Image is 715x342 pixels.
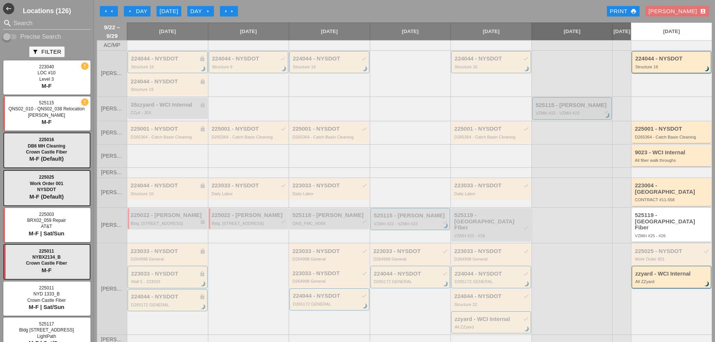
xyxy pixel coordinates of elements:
div: All ZZyard [455,325,529,329]
i: lock [199,56,205,62]
i: check [361,270,367,276]
div: 225001 - NYSDOT [292,126,367,132]
div: 525118 - [PERSON_NAME] [292,212,367,218]
span: QNS02_010 - QNS02_038 Relocation [9,106,85,111]
i: check [523,316,529,322]
span: 225011 [39,285,54,291]
span: 225025 [39,175,54,180]
button: [PERSON_NAME] [646,6,709,17]
div: 525119 - [GEOGRAPHIC_DATA] Fiber [635,212,709,231]
div: D265364 - Catch Basin Cleaning [635,135,709,139]
div: 224044 - NYSDOT [131,78,206,85]
div: Bldg. 130 5th Ave [131,221,206,226]
i: check [280,126,286,132]
div: 225001 - NYSDOT [131,126,206,132]
i: check [280,56,286,62]
span: [PERSON_NAME] [101,153,123,159]
i: lock [199,294,205,300]
i: arrow_left [127,8,133,14]
div: QNS_FMC_N008 [292,221,367,226]
a: [DATE] [532,23,613,40]
span: Level 3 [39,77,54,82]
i: check [361,218,367,224]
span: LOC #10 [38,70,56,75]
div: 224044 - NYSDOT [455,56,529,62]
div: Structure 16 [131,65,205,69]
span: 225011 [39,249,54,254]
div: Wall 5 - 223033 [131,279,205,284]
a: [DATE] [613,23,631,40]
button: Filter [29,47,64,57]
a: [DATE] [289,23,370,40]
div: 525115 - [PERSON_NAME] [536,102,610,108]
i: brightness_3 [604,111,612,120]
div: 223004 - [GEOGRAPHIC_DATA] [635,182,709,195]
span: AT&T [41,224,52,229]
div: 525115 - [PERSON_NAME] [374,212,448,219]
i: lock [200,126,206,132]
span: 9/22 – 9/29 [101,23,123,40]
a: [DATE] [208,23,289,40]
div: All ZZyard [635,279,709,284]
i: check [280,182,286,188]
div: D264998 General [454,257,529,261]
div: Structure 10 [131,191,206,196]
i: check [523,248,529,254]
div: D264998 General [292,279,367,283]
span: NYBX2134_B [32,255,60,260]
div: Print [610,7,637,16]
div: D265172 GENERAL [293,302,367,306]
span: Crown Castle Fiber [26,261,67,266]
div: VZMH #22 - VZMH #23 [374,221,448,226]
div: 225022 - [PERSON_NAME] [212,212,287,218]
input: Search [14,17,80,29]
a: Print [607,6,640,17]
button: Shrink Sidebar [3,3,14,14]
div: 223033 - NYSDOT [292,248,367,255]
span: M-F | Sat/Sun [29,230,64,237]
div: Structure 19 [131,87,206,92]
div: D264998 General [292,257,367,261]
div: [DATE] [160,7,178,16]
i: west [3,3,14,14]
span: [PERSON_NAME] [28,113,65,118]
span: Crown Castle Fiber [26,149,67,155]
span: DB6 MH Cleaning [28,143,65,149]
i: check [280,218,286,224]
div: D265364 - Catch Basin Cleaning [292,135,367,139]
i: brightness_3 [523,280,531,288]
span: [PERSON_NAME] [101,286,123,292]
div: D265364 - Catch Basin Cleaning [212,135,287,139]
i: search [3,19,12,28]
span: 525117 [39,321,54,327]
div: 225022 - [PERSON_NAME] [131,212,206,218]
div: 9023 - WCI Internal [635,149,709,156]
i: check [523,182,529,188]
div: 225025 - NYSDOT [635,248,709,255]
label: Precise Search [20,33,61,41]
i: brightness_3 [361,65,369,73]
i: check [361,182,367,188]
i: check [361,293,367,299]
span: Crown Castle Fiber [27,298,66,303]
i: check [523,126,529,132]
div: D265172 GENERAL [455,279,529,284]
i: lock [200,218,206,224]
a: [DATE] [451,23,531,40]
i: arrow_left [103,8,109,14]
span: [PERSON_NAME] [101,130,123,136]
i: brightness_3 [199,280,208,288]
i: brightness_3 [523,65,531,73]
i: brightness_3 [703,65,711,73]
div: 224044 - NYSDOT [374,271,448,277]
i: lock [199,271,205,277]
span: LightPath [37,334,56,339]
i: check [442,219,448,225]
div: Daily Labor [292,191,367,196]
div: Structure 22 [454,302,529,307]
div: D264998 General [131,257,206,261]
span: NYD 1333_B [33,291,60,297]
button: Day [187,6,214,17]
div: Day [127,7,148,16]
div: zzyard - WCI Internal [455,316,529,322]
